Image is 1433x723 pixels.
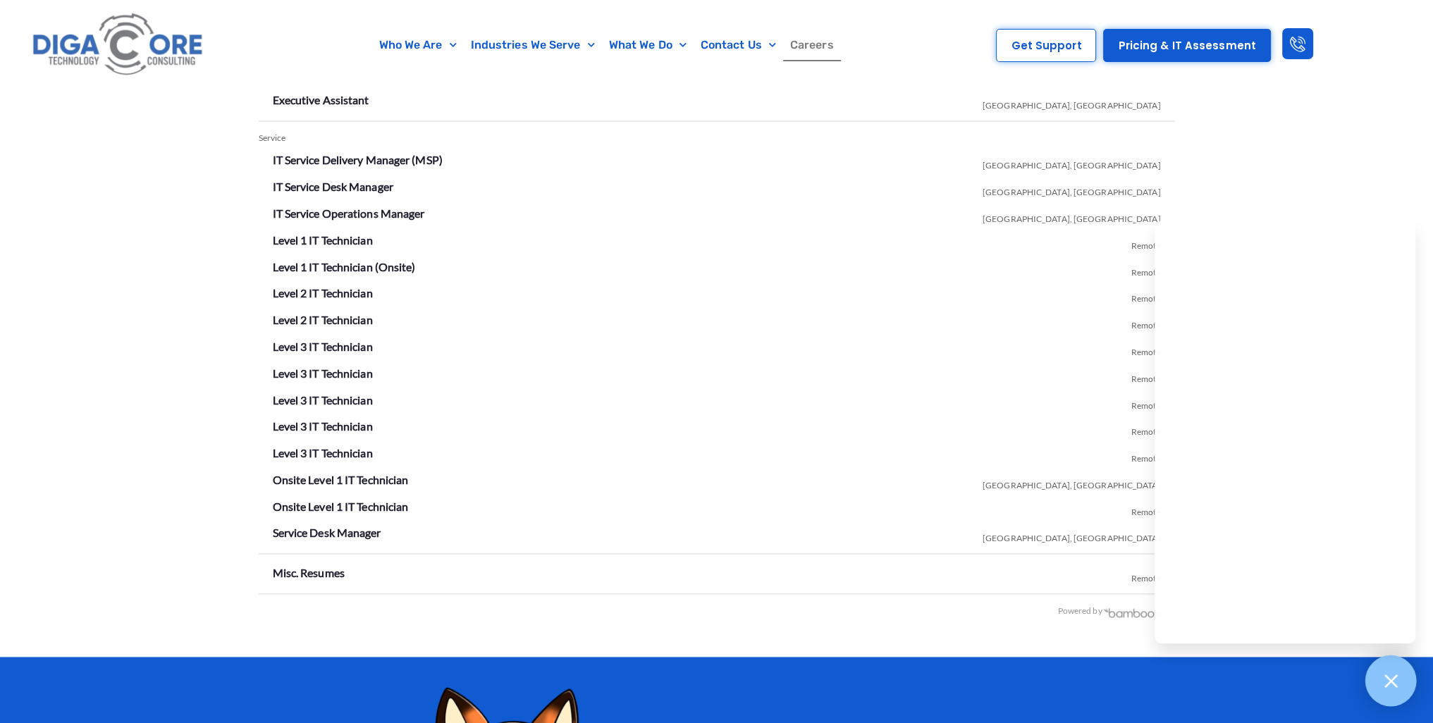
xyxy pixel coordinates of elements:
span: [GEOGRAPHIC_DATA], [GEOGRAPHIC_DATA] [983,203,1161,230]
a: IT Service Operations Manager [273,206,425,220]
span: [GEOGRAPHIC_DATA], [GEOGRAPHIC_DATA] [983,89,1161,116]
a: Careers [783,29,841,61]
span: Remote [1131,283,1161,309]
span: Remote [1131,230,1161,257]
a: Who We Are [372,29,464,61]
span: Pricing & IT Assessment [1118,40,1255,51]
a: Pricing & IT Assessment [1103,29,1270,62]
a: Contact Us [694,29,783,61]
a: Level 2 IT Technician [273,313,373,326]
span: [GEOGRAPHIC_DATA], [GEOGRAPHIC_DATA] [983,149,1161,176]
span: [GEOGRAPHIC_DATA], [GEOGRAPHIC_DATA] [983,176,1161,203]
span: Remote [1131,562,1161,589]
a: What We Do [602,29,694,61]
span: Remote [1131,416,1161,443]
a: Level 1 IT Technician [273,233,373,247]
span: Get Support [1011,40,1081,51]
a: Onsite Level 1 IT Technician [273,500,409,513]
img: BambooHR - HR software [1102,606,1169,617]
a: Onsite Level 1 IT Technician [273,473,409,486]
span: Remote [1131,390,1161,416]
a: Level 3 IT Technician [273,446,373,459]
div: Powered by [259,601,1169,622]
span: [GEOGRAPHIC_DATA], [GEOGRAPHIC_DATA] [983,522,1161,549]
a: Level 3 IT Technician [273,340,373,353]
a: Misc. Resumes [273,566,345,579]
img: Digacore logo 1 [28,7,209,83]
span: Remote [1131,257,1161,283]
a: Level 3 IT Technician [273,366,373,380]
a: Level 3 IT Technician [273,419,373,433]
span: Remote [1131,336,1161,363]
a: Level 3 IT Technician [273,393,373,407]
span: Remote [1131,443,1161,469]
a: Industries We Serve [464,29,602,61]
div: Service [259,128,1175,149]
iframe: Chatgenie Messenger [1155,221,1415,643]
span: [GEOGRAPHIC_DATA], [GEOGRAPHIC_DATA] [983,469,1161,496]
a: Level 1 IT Technician (Onsite) [273,260,416,273]
a: Service Desk Manager [273,526,381,539]
a: Executive Assistant [273,93,369,106]
a: IT Service Desk Manager [273,180,393,193]
nav: Menu [281,29,933,61]
a: IT Service Delivery Manager (MSP) [273,153,443,166]
span: Remote [1131,309,1161,336]
span: Remote [1131,363,1161,390]
a: Get Support [996,29,1096,62]
a: Level 2 IT Technician [273,286,373,299]
span: Remote [1131,496,1161,523]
